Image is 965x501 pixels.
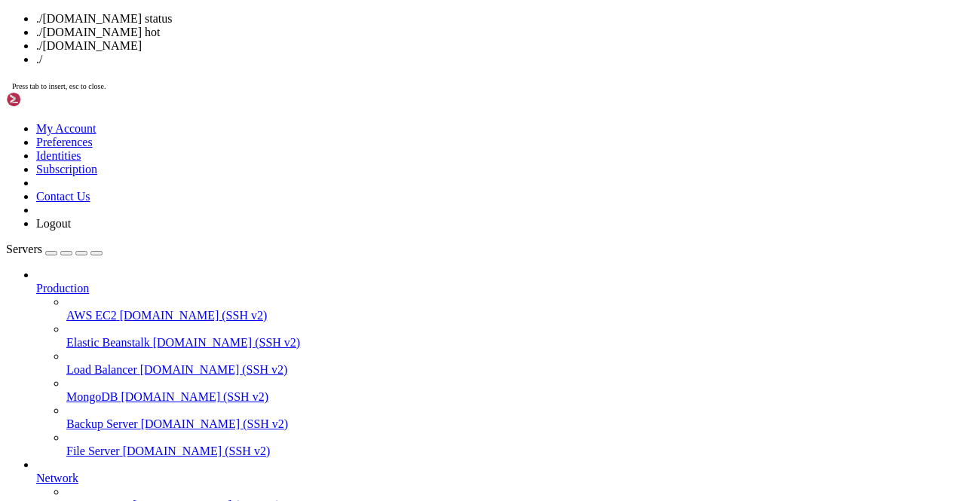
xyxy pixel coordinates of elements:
[6,243,103,255] a: Servers
[6,74,768,81] x-row: \____\___/|_|\_| |_/_/ \_|___/\___/
[66,295,959,322] li: AWS EC2 [DOMAIN_NAME] (SSH v2)
[6,112,768,119] x-row: please don't hesitate to contact us at [EMAIL_ADDRESS][DOMAIN_NAME].
[66,336,959,350] a: Elastic Beanstalk [DOMAIN_NAME] (SSH v2)
[141,417,289,430] span: [DOMAIN_NAME] (SSH v2)
[36,163,97,176] a: Subscription
[66,322,959,350] li: Elastic Beanstalk [DOMAIN_NAME] (SSH v2)
[6,44,768,51] x-row: _____
[36,472,78,484] span: Network
[6,89,768,96] x-row: Welcome!
[36,190,90,203] a: Contact Us
[120,309,268,322] span: [DOMAIN_NAME] (SSH v2)
[66,390,118,403] span: MongoDB
[66,390,959,404] a: MongoDB [DOMAIN_NAME] (SSH v2)
[6,6,768,14] x-row: Welcome to Ubuntu 22.04.5 LTS (GNU/Linux 5.15.0-25-generic x86_64)
[36,39,959,53] li: ./[DOMAIN_NAME]
[6,92,93,107] img: Shellngn
[66,417,959,431] a: Backup Server [DOMAIN_NAME] (SSH v2)
[36,122,96,135] a: My Account
[36,53,959,66] li: ./
[66,444,120,457] span: File Server
[145,142,149,149] div: (34, 18)
[121,390,268,403] span: [DOMAIN_NAME] (SSH v2)
[66,417,138,430] span: Backup Server
[6,127,768,134] x-row: Last login: [DATE] from [TECHNICAL_ID]
[36,136,93,148] a: Preferences
[66,377,959,404] li: MongoDB [DOMAIN_NAME] (SSH v2)
[6,66,768,74] x-row: | |__| (_) | .` | | |/ _ \| _ \ (_) |
[66,309,959,322] a: AWS EC2 [DOMAIN_NAME] (SSH v2)
[6,104,768,112] x-row: This server is hosted by Contabo. If you have any questions or need help,
[36,472,959,485] a: Network
[36,12,959,26] li: ./[DOMAIN_NAME] status
[36,26,959,39] li: ./[DOMAIN_NAME] hot
[66,431,959,458] li: File Server [DOMAIN_NAME] (SSH v2)
[6,134,768,142] x-row: root@vmi2643226:~# docker exec -it telegram-claim-bot /bin/bash
[6,29,768,36] x-row: * Management: [URL][DOMAIN_NAME]
[12,82,106,90] span: Press tab to insert, esc to close.
[66,444,959,458] a: File Server [DOMAIN_NAME] (SSH v2)
[140,363,288,376] span: [DOMAIN_NAME] (SSH v2)
[153,336,301,349] span: [DOMAIN_NAME] (SSH v2)
[6,51,768,59] x-row: / ___/___ _ _ _____ _ ___ ___
[123,444,271,457] span: [DOMAIN_NAME] (SSH v2)
[6,36,768,44] x-row: * Support: [URL][DOMAIN_NAME]
[6,243,42,255] span: Servers
[6,142,768,149] x-row: root@119fddac57db:/usr/src/app# ./
[36,268,959,458] li: Production
[6,21,768,29] x-row: * Documentation: [URL][DOMAIN_NAME]
[36,282,89,295] span: Production
[66,309,117,322] span: AWS EC2
[66,404,959,431] li: Backup Server [DOMAIN_NAME] (SSH v2)
[6,59,768,66] x-row: | | / _ \| \| |_ _/ \ | _ )/ _ \
[66,336,150,349] span: Elastic Beanstalk
[66,350,959,377] li: Load Balancer [DOMAIN_NAME] (SSH v2)
[66,363,137,376] span: Load Balancer
[36,282,959,295] a: Production
[66,363,959,377] a: Load Balancer [DOMAIN_NAME] (SSH v2)
[36,149,81,162] a: Identities
[36,217,71,230] a: Logout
